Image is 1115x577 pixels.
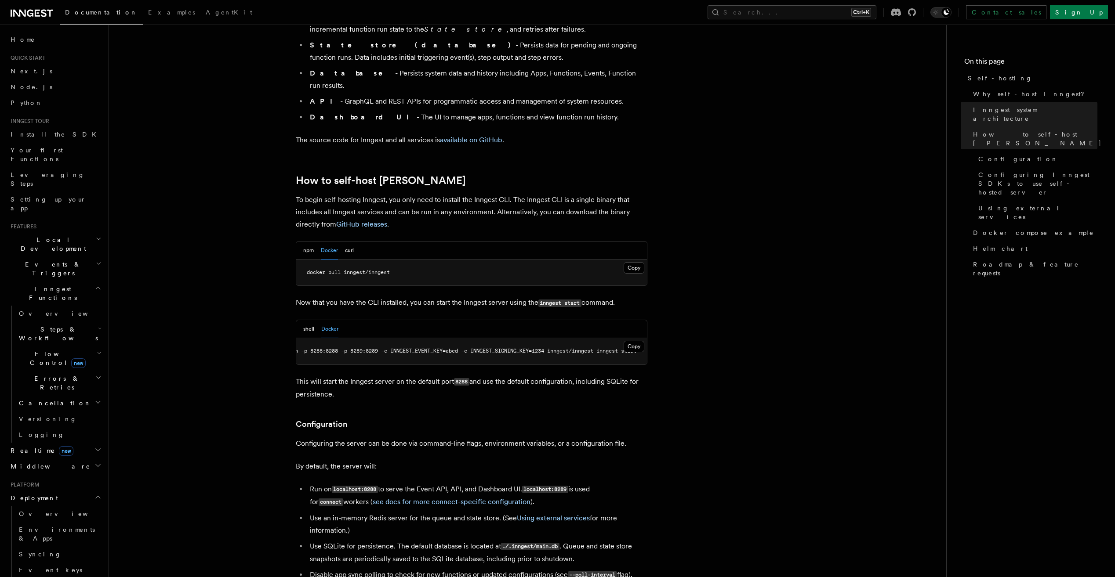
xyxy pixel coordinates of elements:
a: Roadmap & feature requests [970,256,1097,281]
code: localhost:8288 [332,486,378,493]
code: 8288 [454,378,469,386]
li: - Persists data for pending and ongoing function runs. Data includes initial triggering event(s),... [307,39,647,64]
span: Documentation [65,9,138,16]
button: Realtimenew [7,443,103,458]
button: shell [303,320,314,338]
a: Docker compose example [970,225,1097,241]
a: Overview [15,306,103,321]
span: Leveraging Steps [11,171,85,187]
a: Install the SDK [7,126,103,142]
em: State store [424,25,506,33]
span: How to self-host [PERSON_NAME] [973,130,1102,148]
a: Syncing [15,546,103,562]
a: Documentation [60,3,143,25]
strong: State store (database) [310,41,516,49]
p: To begin self-hosting Inngest, you only need to install the Inngest CLI. The Inngest CLI is a sin... [296,194,647,231]
span: Events & Triggers [7,260,96,278]
button: Docker [321,242,338,260]
span: Using external services [978,204,1097,221]
span: Inngest tour [7,118,49,125]
code: localhost:8289 [522,486,568,493]
span: Features [7,223,36,230]
li: - Persists system data and history including Apps, Functions, Events, Function run results. [307,67,647,92]
li: Use an in-memory Redis server for the queue and state store. (See for more information.) [307,512,647,537]
span: Logging [19,431,65,438]
span: Quick start [7,54,45,61]
a: Inngest system architecture [970,102,1097,126]
a: Why self-host Inngest? [970,86,1097,102]
h4: On this page [964,56,1097,70]
li: - The UI to manage apps, functions and view function run history. [307,111,647,123]
button: Cancellation [15,395,103,411]
a: Configuration [296,418,347,430]
button: Events & Triggers [7,256,103,281]
span: Why self-host Inngest? [973,90,1090,98]
a: AgentKit [200,3,258,24]
li: Use SQLite for persistence. The default database is located at . Queue and state store snapshots ... [307,540,647,565]
button: Steps & Workflows [15,321,103,346]
span: Helm chart [973,244,1028,253]
a: Contact sales [966,5,1046,19]
a: Environments & Apps [15,522,103,546]
p: Now that you have the CLI installed, you can start the Inngest server using the command. [296,296,647,309]
span: Configuration [978,155,1058,163]
button: Copy [624,341,644,352]
span: Python [11,99,43,106]
a: available on GitHub [440,136,502,144]
span: new [71,358,86,368]
code: ./.inngest/main.db [501,543,559,550]
a: Using external services [975,200,1097,225]
span: Platform [7,481,40,488]
span: Flow Control [15,350,97,367]
a: Versioning [15,411,103,427]
a: Using external services [517,514,590,522]
span: Roadmap & feature requests [973,260,1097,278]
a: Examples [143,3,200,24]
span: Inngest Functions [7,285,95,302]
span: Syncing [19,551,62,558]
span: AgentKit [206,9,252,16]
a: Configuration [975,151,1097,167]
a: Overview [15,506,103,522]
p: Configuring the server can be done via command-line flags, environment variables, or a configurat... [296,437,647,450]
button: Local Development [7,232,103,256]
li: Run on to serve the Event API, API, and Dashboard UI. is used for workers ( ). [307,483,647,508]
a: Logging [15,427,103,443]
button: Search...Ctrl+K [708,5,876,19]
a: Setting up your app [7,191,103,216]
button: Flow Controlnew [15,346,103,371]
span: Examples [148,9,195,16]
button: Toggle dark mode [930,7,952,18]
span: Middleware [7,462,91,471]
span: Setting up your app [11,196,86,212]
button: curl [345,242,354,260]
span: Docker compose example [973,228,1094,237]
span: docker pull inngest/inngest [307,269,390,275]
button: Errors & Retries [15,371,103,395]
kbd: Ctrl+K [851,8,871,17]
a: Python [7,95,103,111]
a: GitHub releases [336,220,387,228]
a: Next.js [7,63,103,79]
span: Event keys [19,566,82,573]
a: How to self-host [PERSON_NAME] [970,126,1097,151]
span: Install the SDK [11,131,102,138]
strong: Database [310,69,395,77]
p: By default, the server will: [296,460,647,472]
a: see docs for more connect-specific configuration [373,498,530,506]
p: This will start the Inngest server on the default port and use the default configuration, includi... [296,375,647,400]
span: Cancellation [15,399,91,408]
button: Deployment [7,490,103,506]
span: Next.js [11,68,52,75]
li: - GraphQL and REST APIs for programmatic access and management of system resources. [307,95,647,108]
span: Self-hosting [968,74,1032,83]
a: Sign Up [1050,5,1108,19]
div: Inngest Functions [7,306,103,443]
a: Your first Functions [7,142,103,167]
span: docker run -p 8288:8288 -p 8289:8289 -e INNGEST_EVENT_KEY=abcd -e INNGEST_SIGNING_KEY=1234 innges... [267,348,636,354]
a: How to self-host [PERSON_NAME] [296,174,465,187]
a: Self-hosting [964,70,1097,86]
code: connect [319,498,343,506]
span: Errors & Retries [15,374,95,392]
p: The source code for Inngest and all services is . [296,134,647,146]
